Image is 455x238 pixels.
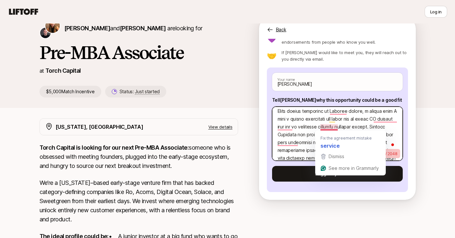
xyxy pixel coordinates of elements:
p: View details [208,124,233,130]
p: Let [PERSON_NAME] know you’re interested and then pull in endorsements from people who know you w... [282,32,408,45]
a: Torch Capital [45,67,81,74]
p: 💜 [267,35,277,43]
button: Suggest yourself [272,166,403,182]
button: Log in [425,6,447,18]
span: and [110,25,166,32]
p: [US_STATE], [GEOGRAPHIC_DATA] [56,123,143,131]
p: We’re a [US_STATE]–based early-stage venture firm that has backed category-defining companies lik... [40,178,238,224]
img: Katie Reiner [45,19,60,33]
span: Just started [135,89,160,95]
p: someone who is obsessed with meeting founders, plugged into the early-stage ecosystem, and hungry... [40,143,238,171]
p: at [40,67,44,75]
p: If [PERSON_NAME] would like to meet you, they will reach out to you directly via email. [282,49,408,62]
p: 2589 / 2048 [372,149,400,158]
textarea: To enrich screen reader interactions, please activate Accessibility in Grammarly extension settings [272,107,403,161]
p: are looking for [64,24,203,33]
span: [PERSON_NAME] [64,25,110,32]
p: Status: [120,88,160,96]
span: [PERSON_NAME] [120,25,166,32]
p: Tell [PERSON_NAME] why this opportunity could be a good fit [272,96,403,104]
p: 🤝 [267,52,277,60]
strong: Torch Capital is looking for our next Pre-MBA Associate: [40,144,189,151]
p: $5,000 Match Incentive [40,86,101,97]
h1: Pre-MBA Associate [40,43,238,62]
p: Back [276,26,286,34]
img: Christopher Harper [40,28,51,38]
